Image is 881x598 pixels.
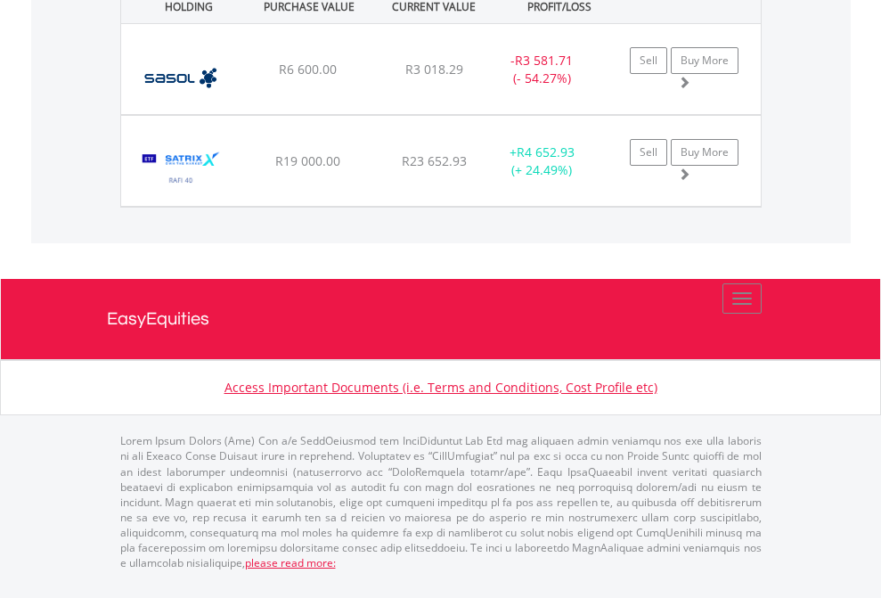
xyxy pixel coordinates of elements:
span: R6 600.00 [279,61,337,78]
p: Lorem Ipsum Dolors (Ame) Con a/e SeddOeiusmod tem InciDiduntut Lab Etd mag aliquaen admin veniamq... [120,433,762,570]
span: R3 581.71 [515,52,573,69]
a: Access Important Documents (i.e. Terms and Conditions, Cost Profile etc) [224,379,657,396]
a: please read more: [245,555,336,570]
img: EQU.ZA.STXRAF.png [130,138,232,201]
a: Sell [630,139,667,166]
a: EasyEquities [107,279,775,359]
span: R3 018.29 [405,61,463,78]
a: Sell [630,47,667,74]
a: Buy More [671,139,738,166]
a: Buy More [671,47,738,74]
span: R23 652.93 [402,152,467,169]
span: R19 000.00 [275,152,340,169]
span: R4 652.93 [517,143,575,160]
img: EQU.ZA.SOL.png [130,46,231,110]
div: + (+ 24.49%) [486,143,598,179]
div: - (- 54.27%) [486,52,598,87]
